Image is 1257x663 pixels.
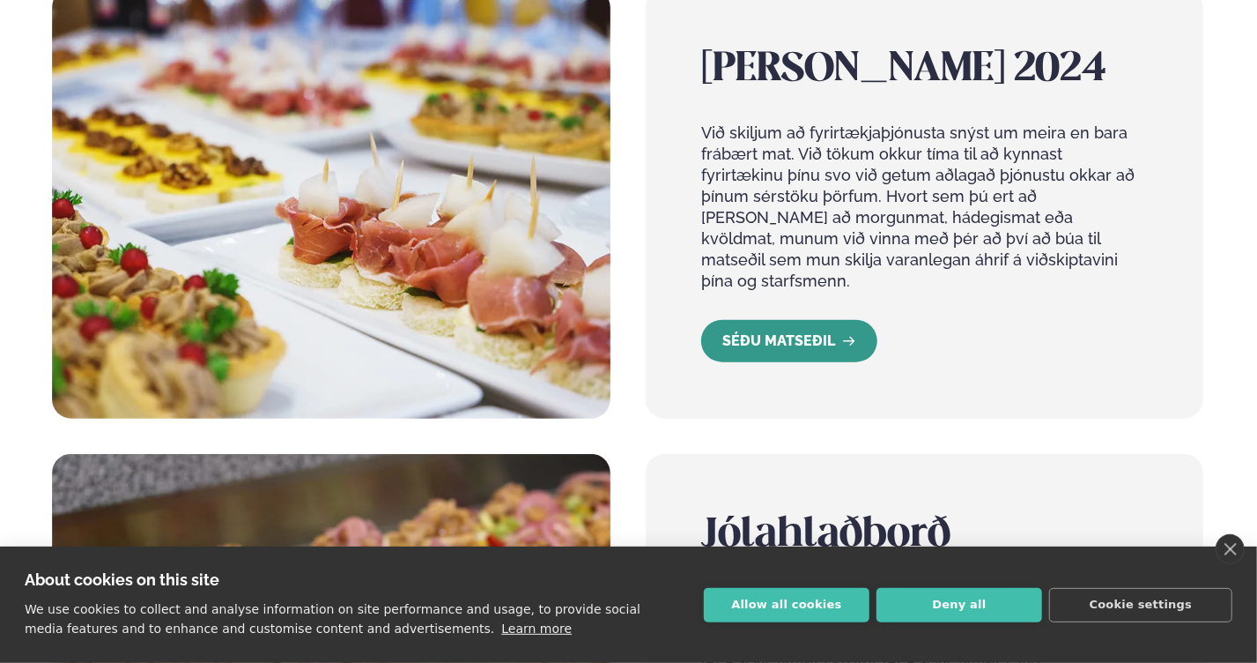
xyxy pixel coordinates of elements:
a: close [1216,534,1245,564]
a: Learn more [501,622,572,636]
button: Allow all cookies [704,588,869,622]
h2: Jólahlaðborð [701,510,1148,560]
strong: About cookies on this site [25,570,219,589]
p: Við skiljum að fyrirtækjaþjónusta snýst um meira en bara frábært mat. Við tökum okkur tíma til að... [701,123,1148,292]
button: Deny all [876,588,1042,622]
h2: [PERSON_NAME] 2024 [701,45,1148,94]
a: SÉÐU MATSEÐIL [701,320,877,362]
button: Cookie settings [1049,588,1232,622]
p: We use cookies to collect and analyse information on site performance and usage, to provide socia... [25,602,640,636]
